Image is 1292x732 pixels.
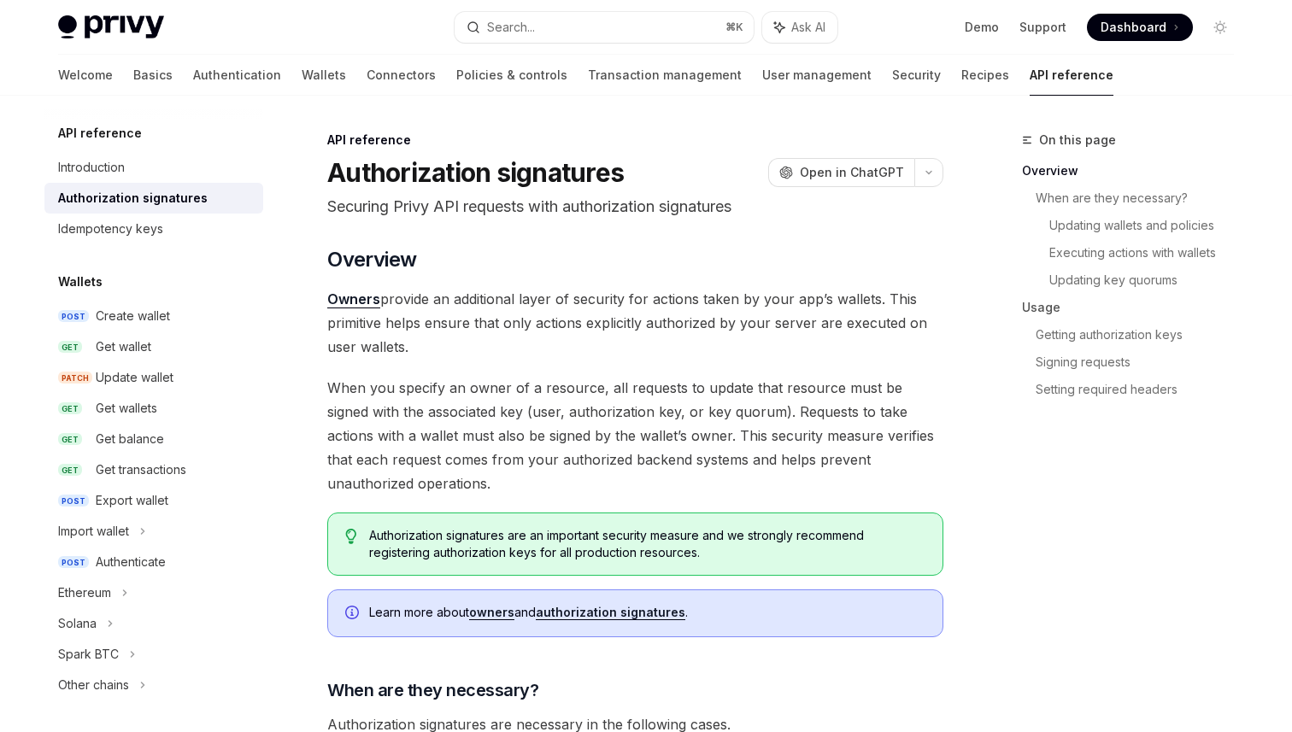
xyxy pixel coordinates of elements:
[44,331,263,362] a: GETGet wallet
[1036,321,1248,348] a: Getting authorization keys
[58,464,82,477] span: GET
[327,678,538,702] span: When are they necessary?
[1039,130,1116,150] span: On this page
[965,19,999,36] a: Demo
[58,123,142,143] h5: API reference
[768,158,914,187] button: Open in ChatGPT
[96,429,164,449] div: Get balance
[327,287,943,359] span: provide an additional layer of security for actions taken by your app’s wallets. This primitive h...
[58,433,82,446] span: GET
[58,402,82,415] span: GET
[96,398,157,419] div: Get wallets
[44,214,263,244] a: Idempotency keys
[367,55,436,96] a: Connectors
[193,55,281,96] a: Authentication
[1049,239,1248,266] a: Executing actions with wallets
[44,362,263,393] a: PATCHUpdate wallet
[44,183,263,214] a: Authorization signatures
[44,485,263,516] a: POSTExport wallet
[1036,184,1248,212] a: When are they necessary?
[44,454,263,485] a: GETGet transactions
[1036,348,1248,376] a: Signing requests
[961,55,1009,96] a: Recipes
[96,367,173,388] div: Update wallet
[58,675,129,695] div: Other chains
[302,55,346,96] a: Wallets
[1019,19,1066,36] a: Support
[1022,294,1248,321] a: Usage
[588,55,742,96] a: Transaction management
[133,55,173,96] a: Basics
[58,341,82,354] span: GET
[327,157,624,188] h1: Authorization signatures
[44,152,263,183] a: Introduction
[800,164,904,181] span: Open in ChatGPT
[487,17,535,38] div: Search...
[58,188,208,208] div: Authorization signatures
[762,55,872,96] a: User management
[1022,157,1248,184] a: Overview
[345,606,362,623] svg: Info
[1101,19,1166,36] span: Dashboard
[369,527,925,561] span: Authorization signatures are an important security measure and we strongly recommend registering ...
[791,19,825,36] span: Ask AI
[327,376,943,495] span: When you specify an owner of a resource, all requests to update that resource must be signed with...
[725,20,743,34] span: ⌘ K
[1049,212,1248,239] a: Updating wallets and policies
[58,521,129,542] div: Import wallet
[44,424,263,454] a: GETGet balance
[536,605,685,620] a: authorization signatures
[96,552,166,572] div: Authenticate
[58,15,164,39] img: light logo
[1049,266,1248,294] a: Updating key quorums
[455,12,754,43] button: Search...⌘K
[469,605,514,620] a: owners
[58,613,97,634] div: Solana
[58,157,125,178] div: Introduction
[96,490,168,511] div: Export wallet
[1207,14,1234,41] button: Toggle dark mode
[345,529,357,544] svg: Tip
[58,583,111,603] div: Ethereum
[96,337,151,357] div: Get wallet
[58,644,119,665] div: Spark BTC
[58,272,103,292] h5: Wallets
[369,604,925,621] span: Learn more about and .
[58,495,89,507] span: POST
[44,547,263,577] a: POSTAuthenticate
[58,310,89,323] span: POST
[1036,376,1248,403] a: Setting required headers
[327,290,380,308] a: Owners
[44,393,263,424] a: GETGet wallets
[1030,55,1113,96] a: API reference
[327,195,943,219] p: Securing Privy API requests with authorization signatures
[456,55,567,96] a: Policies & controls
[327,132,943,149] div: API reference
[58,219,163,239] div: Idempotency keys
[762,12,837,43] button: Ask AI
[96,460,186,480] div: Get transactions
[44,301,263,331] a: POSTCreate wallet
[1087,14,1193,41] a: Dashboard
[58,372,92,384] span: PATCH
[58,556,89,569] span: POST
[327,246,416,273] span: Overview
[58,55,113,96] a: Welcome
[892,55,941,96] a: Security
[96,306,170,326] div: Create wallet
